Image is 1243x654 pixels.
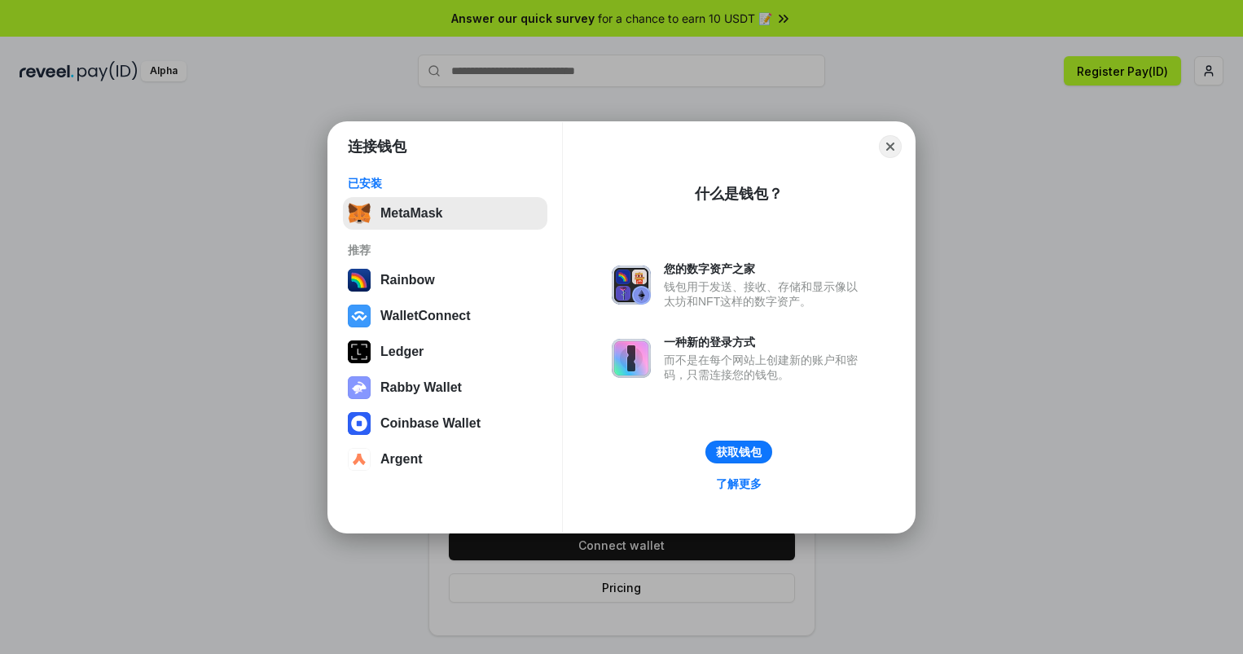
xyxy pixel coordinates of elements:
div: 一种新的登录方式 [664,335,866,349]
img: svg+xml,%3Csvg%20fill%3D%22none%22%20height%3D%2233%22%20viewBox%3D%220%200%2035%2033%22%20width%... [348,202,371,225]
img: svg+xml,%3Csvg%20width%3D%2228%22%20height%3D%2228%22%20viewBox%3D%220%200%2028%2028%22%20fill%3D... [348,412,371,435]
button: Rabby Wallet [343,371,547,404]
div: 钱包用于发送、接收、存储和显示像以太坊和NFT这样的数字资产。 [664,279,866,309]
div: 获取钱包 [716,445,762,459]
button: MetaMask [343,197,547,230]
div: 您的数字资产之家 [664,261,866,276]
div: MetaMask [380,206,442,221]
button: 获取钱包 [705,441,772,463]
img: svg+xml,%3Csvg%20xmlns%3D%22http%3A%2F%2Fwww.w3.org%2F2000%2Fsvg%22%20width%3D%2228%22%20height%3... [348,340,371,363]
div: Coinbase Wallet [380,416,481,431]
button: WalletConnect [343,300,547,332]
button: Close [879,135,902,158]
button: Coinbase Wallet [343,407,547,440]
div: 推荐 [348,243,542,257]
div: Rainbow [380,273,435,287]
img: svg+xml,%3Csvg%20width%3D%22120%22%20height%3D%22120%22%20viewBox%3D%220%200%20120%20120%22%20fil... [348,269,371,292]
div: WalletConnect [380,309,471,323]
button: Rainbow [343,264,547,296]
button: Ledger [343,336,547,368]
a: 了解更多 [706,473,771,494]
img: svg+xml,%3Csvg%20xmlns%3D%22http%3A%2F%2Fwww.w3.org%2F2000%2Fsvg%22%20fill%3D%22none%22%20viewBox... [612,339,651,378]
div: Ledger [380,345,424,359]
div: Argent [380,452,423,467]
img: svg+xml,%3Csvg%20width%3D%2228%22%20height%3D%2228%22%20viewBox%3D%220%200%2028%2028%22%20fill%3D... [348,305,371,327]
div: 什么是钱包？ [695,184,783,204]
div: Rabby Wallet [380,380,462,395]
div: 已安装 [348,176,542,191]
img: svg+xml,%3Csvg%20width%3D%2228%22%20height%3D%2228%22%20viewBox%3D%220%200%2028%2028%22%20fill%3D... [348,448,371,471]
button: Argent [343,443,547,476]
div: 了解更多 [716,476,762,491]
div: 而不是在每个网站上创建新的账户和密码，只需连接您的钱包。 [664,353,866,382]
img: svg+xml,%3Csvg%20xmlns%3D%22http%3A%2F%2Fwww.w3.org%2F2000%2Fsvg%22%20fill%3D%22none%22%20viewBox... [348,376,371,399]
h1: 连接钱包 [348,137,406,156]
img: svg+xml,%3Csvg%20xmlns%3D%22http%3A%2F%2Fwww.w3.org%2F2000%2Fsvg%22%20fill%3D%22none%22%20viewBox... [612,266,651,305]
